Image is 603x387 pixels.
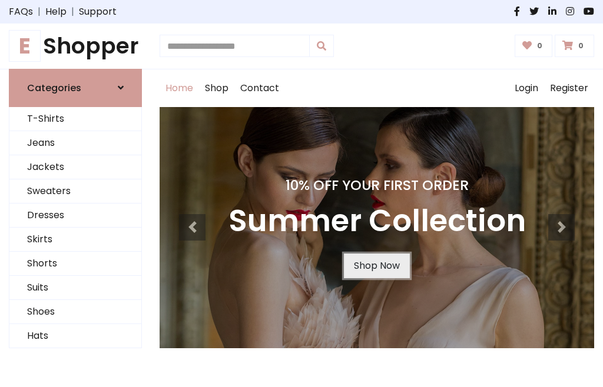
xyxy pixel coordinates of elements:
a: Shop Now [344,253,410,278]
a: Home [160,69,199,107]
a: Jeans [9,131,141,155]
a: T-Shirts [9,107,141,131]
a: Login [509,69,544,107]
a: Jackets [9,155,141,179]
a: Shorts [9,252,141,276]
h6: Categories [27,82,81,94]
a: Help [45,5,67,19]
a: Categories [9,69,142,107]
span: | [33,5,45,19]
a: EShopper [9,33,142,59]
a: Sweaters [9,179,141,203]
a: Shoes [9,300,141,324]
h4: 10% Off Your First Order [228,177,526,193]
a: Dresses [9,203,141,228]
a: Contact [234,69,285,107]
a: Suits [9,276,141,300]
h1: Shopper [9,33,142,59]
h3: Summer Collection [228,203,526,239]
span: 0 [575,41,587,51]
a: 0 [515,35,553,57]
a: Hats [9,324,141,348]
a: FAQs [9,5,33,19]
a: Support [79,5,117,19]
a: Shop [199,69,234,107]
a: 0 [555,35,594,57]
a: Skirts [9,228,141,252]
span: E [9,30,41,62]
a: Register [544,69,594,107]
span: 0 [534,41,545,51]
span: | [67,5,79,19]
